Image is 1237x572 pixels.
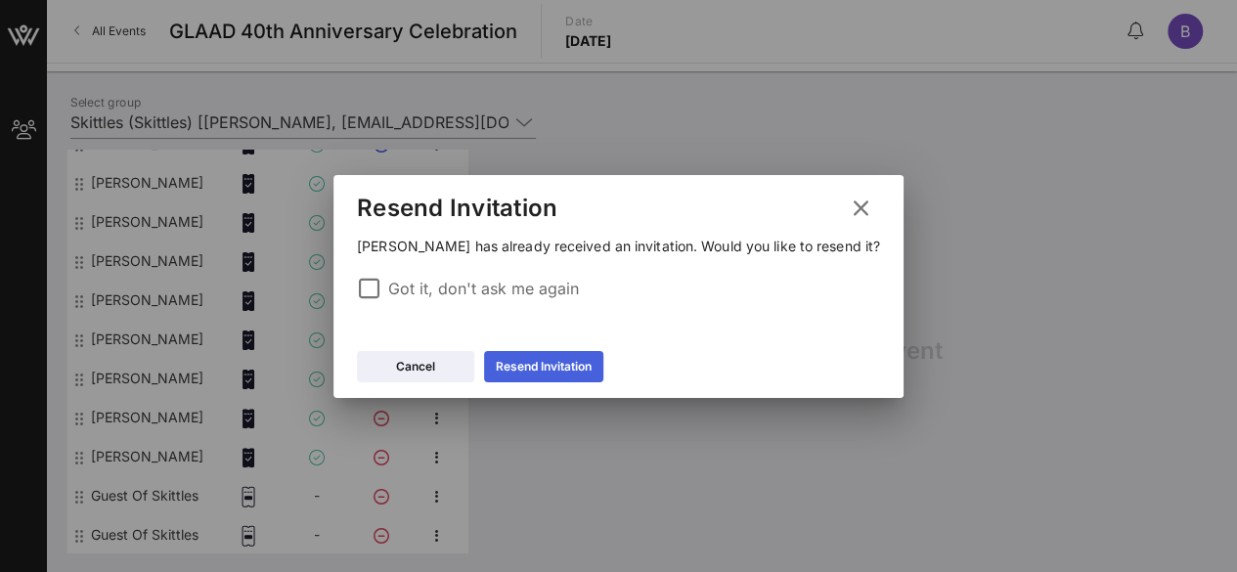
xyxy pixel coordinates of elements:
button: Cancel [357,351,474,382]
button: Resend Invitation [484,351,603,382]
div: Cancel [396,357,435,376]
label: Got it, don't ask me again [388,279,880,298]
p: [PERSON_NAME] has already received an invitation. Would you like to resend it? [357,236,880,257]
div: Resend Invitation [357,194,557,223]
div: Resend Invitation [496,357,592,376]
